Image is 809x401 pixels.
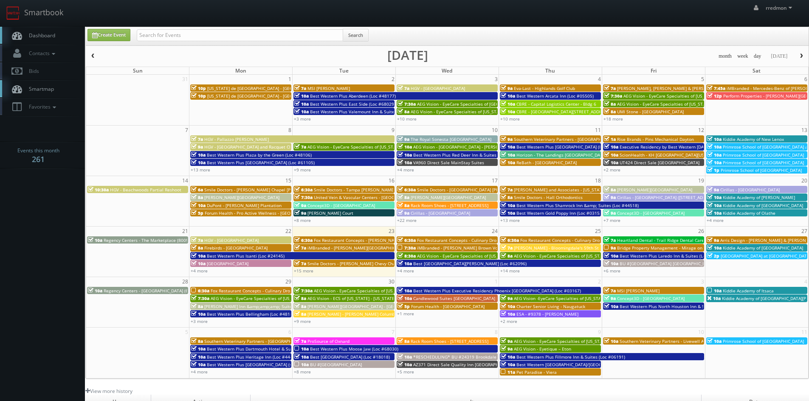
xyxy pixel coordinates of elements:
span: Best Western Plus [GEOGRAPHIC_DATA] (Loc #64008) [516,144,624,150]
span: Best Western Plus Fillmore Inn & Suites (Loc #06191) [516,354,625,360]
span: Sun [133,67,143,74]
span: 9a [707,237,719,243]
span: Best Western Plus Red Deer Inn & Suites (Loc #61062) [413,152,524,158]
a: +4 more [191,369,208,375]
span: Best Western Plus North Houston Inn & Suites (Loc #44475) [620,303,742,309]
span: 10p [191,93,206,99]
span: 10a [397,295,412,301]
span: 10a [707,194,722,200]
span: 8a [397,194,409,200]
span: 9a [501,338,513,344]
span: BU #[GEOGRAPHIC_DATA] [GEOGRAPHIC_DATA] [620,261,714,266]
a: +15 more [294,268,313,274]
span: 2p [707,253,719,259]
span: Concept3D - [GEOGRAPHIC_DATA] [617,295,685,301]
span: Fox Restaurant Concepts - Culinary Dropout - [GEOGRAPHIC_DATA] [417,237,551,243]
span: The Royal Sonesta [GEOGRAPHIC_DATA] [411,136,491,142]
span: AEG Vision - EyeCare Specialties of [US_STATE] – [PERSON_NAME] Vision [623,93,770,99]
span: 10a [501,160,515,165]
span: 9a [397,136,409,142]
span: 10a [707,295,721,301]
span: 10a [191,362,206,367]
a: +7 more [603,217,620,223]
span: 10a [294,109,309,115]
span: 10a [604,261,618,266]
span: 8a [191,194,203,200]
span: AEG Vision - ECS of [US_STATE] - [US_STATE] Valley Family Eye Care [307,295,443,301]
span: [PERSON_NAME][GEOGRAPHIC_DATA] [411,194,486,200]
span: 8:30a [397,253,416,259]
span: Sat [753,67,761,74]
span: Best Western Plus Valemount Inn & Suites (Loc #62120) [310,109,424,115]
span: 8a [604,101,616,107]
span: Best Western [GEOGRAPHIC_DATA]/[GEOGRAPHIC_DATA] (Loc #05785) [516,362,658,367]
span: 8a [191,303,203,309]
span: Kiddie Academy of New Lenox [723,136,784,142]
span: Rack Room Shoes - [STREET_ADDRESS] [411,202,488,208]
span: Eva-Last - Highlands Golf Club [514,85,575,91]
span: 6:30a [397,237,416,243]
span: CBRE - [GEOGRAPHIC_DATA][STREET_ADDRESS][GEOGRAPHIC_DATA] [516,109,652,115]
span: 10a [191,253,206,259]
span: 10a [294,362,309,367]
span: 31 [181,75,189,84]
span: 10a [191,261,206,266]
a: +4 more [707,217,724,223]
span: 7a [604,85,616,91]
span: 10a [707,202,722,208]
span: 11a [501,369,515,375]
span: 10a [397,362,412,367]
span: Cirillas - [GEOGRAPHIC_DATA] ([STREET_ADDRESS]) [617,194,719,200]
span: Firebirds - [GEOGRAPHIC_DATA] [204,245,268,251]
span: 10a [707,288,722,294]
span: Best Western Plus Isanti (Loc #24145) [207,253,285,259]
span: 6:30a [191,288,209,294]
span: Best Western Plus Executive Residency Phoenix [GEOGRAPHIC_DATA] (Loc #03167) [413,288,581,294]
span: Smile Doctors - Tampa [PERSON_NAME] [PERSON_NAME] Orthodontics [314,187,458,193]
span: 10a [397,288,412,294]
span: 10a [501,109,515,115]
span: 8a [294,295,306,301]
span: 10a [88,237,102,243]
span: AEG Vision - EyeCare Specialties of [US_STATE] – [PERSON_NAME] Eye Clinic [314,288,468,294]
span: AEG Vision - EyeCare Specialties of [US_STATE] – EyeCare in [GEOGRAPHIC_DATA] [307,144,471,150]
a: Create Event [87,29,130,41]
span: Primrose School of [GEOGRAPHIC_DATA] [723,160,804,165]
span: HGV - Beachwoods Partial Reshoot [110,187,181,193]
span: 9a [397,210,409,216]
span: 10a [294,346,309,352]
span: 7a [294,245,306,251]
span: Best Western Plus Dartmouth Hotel & Suites (Loc #65013) [207,346,326,352]
span: 7a [294,85,306,91]
a: +4 more [397,268,414,274]
span: Kiddie Academy of Itsaca [723,288,774,294]
span: 12p [707,93,722,99]
span: AEG Vision - [GEOGRAPHIC_DATA] - [PERSON_NAME][GEOGRAPHIC_DATA] [413,144,559,150]
span: Smile Doctors - [GEOGRAPHIC_DATA] [PERSON_NAME] Orthodontics [417,187,554,193]
span: 8a [191,338,203,344]
span: 8a [604,109,616,115]
a: +13 more [191,167,210,173]
span: 10a [397,261,412,266]
span: HGV - [GEOGRAPHIC_DATA] and Racquet Club [204,144,296,150]
span: Best Western Plus Bellingham (Loc #48188) [207,311,296,317]
span: Kiddie Academy of [GEOGRAPHIC_DATA] [723,245,803,251]
span: 7a [501,187,513,193]
span: Southern Veterinary Partners - [GEOGRAPHIC_DATA] [204,338,310,344]
span: Fox Restaurant Concepts - [PERSON_NAME] Cocina - [GEOGRAPHIC_DATA] [314,237,462,243]
span: 6:30a [294,187,313,193]
span: Pet Paradise - Viera [516,369,557,375]
span: 7:30a [294,288,313,294]
span: 10a [191,311,206,317]
span: AEG Vision - EyeCare Specialties of [US_STATE] - In Focus Vision Center [411,109,554,115]
span: 7a [294,261,306,266]
span: Best Western Plus Shamrock Inn &amp; Suites (Loc #44518) [516,202,639,208]
span: VA960 Direct Sale MainStay Suites [413,160,484,165]
span: 7a [191,136,203,142]
span: Concept3D - [GEOGRAPHIC_DATA] [617,210,685,216]
img: smartbook-logo.png [6,6,20,20]
span: Southern Veterinary Partners - Livewell Animal Urgent Care of [GEOGRAPHIC_DATA] [620,338,789,344]
span: Bids [25,67,39,75]
span: 9a [191,144,203,150]
span: 10a [191,160,206,165]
